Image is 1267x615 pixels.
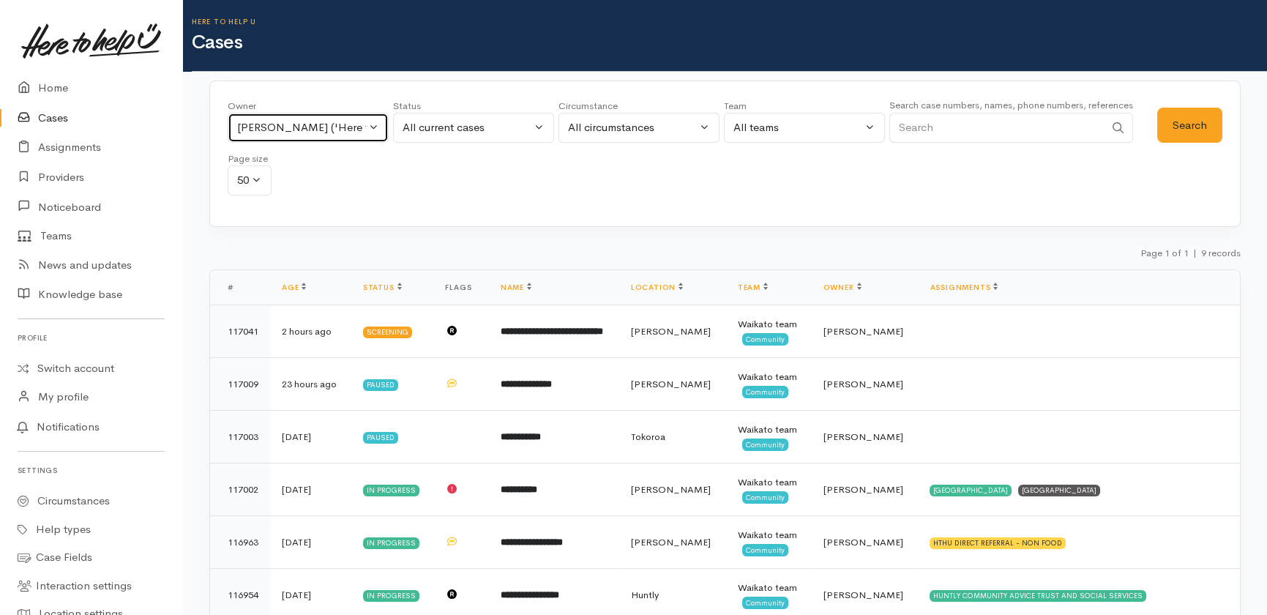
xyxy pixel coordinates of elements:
[363,485,419,496] div: In progress
[433,270,489,305] th: Flags
[631,283,683,292] a: Location
[270,358,351,411] td: 23 hours ago
[742,491,788,503] span: Community
[18,461,165,480] h6: Settings
[568,119,697,136] div: All circumstances
[1193,247,1197,259] span: |
[363,327,412,338] div: Screening
[738,317,800,332] div: Waikato team
[210,270,270,305] th: #
[738,283,768,292] a: Team
[724,99,885,113] div: Team
[738,528,800,543] div: Waikato team
[1018,485,1100,496] div: [GEOGRAPHIC_DATA]
[823,378,903,390] span: [PERSON_NAME]
[631,325,711,338] span: [PERSON_NAME]
[1140,247,1241,259] small: Page 1 of 1 9 records
[363,379,398,391] div: Paused
[724,113,885,143] button: All teams
[210,463,270,516] td: 117002
[270,305,351,358] td: 2 hours ago
[823,483,903,496] span: [PERSON_NAME]
[631,430,665,443] span: Tokoroa
[210,358,270,411] td: 117009
[210,305,270,358] td: 117041
[930,283,998,292] a: Assignments
[393,99,554,113] div: Status
[631,483,711,496] span: [PERSON_NAME]
[501,283,531,292] a: Name
[930,590,1146,602] div: HUNTLY COMMUNITY ADVICE TRUST AND SOCIAL SERVICES
[889,99,1133,111] small: Search case numbers, names, phone numbers, references
[192,18,1267,26] h6: Here to help u
[363,590,419,602] div: In progress
[631,536,711,548] span: [PERSON_NAME]
[930,485,1012,496] div: [GEOGRAPHIC_DATA]
[228,152,272,166] div: Page size
[558,99,720,113] div: Circumstance
[823,283,862,292] a: Owner
[363,537,419,549] div: In progress
[733,119,862,136] div: All teams
[823,325,903,338] span: [PERSON_NAME]
[738,422,800,437] div: Waikato team
[738,370,800,384] div: Waikato team
[282,283,306,292] a: Age
[18,328,165,348] h6: Profile
[270,463,351,516] td: [DATE]
[823,536,903,548] span: [PERSON_NAME]
[742,597,788,608] span: Community
[210,516,270,569] td: 116963
[363,283,402,292] a: Status
[393,113,554,143] button: All current cases
[228,99,389,113] div: Owner
[742,386,788,398] span: Community
[270,411,351,463] td: [DATE]
[270,516,351,569] td: [DATE]
[823,430,903,443] span: [PERSON_NAME]
[889,113,1105,143] input: Search
[210,411,270,463] td: 117003
[631,378,711,390] span: [PERSON_NAME]
[930,537,1066,549] div: HTHU DIRECT REFERRAL - NON FOOD
[742,439,788,450] span: Community
[631,589,659,601] span: Huntly
[738,475,800,490] div: Waikato team
[738,581,800,595] div: Waikato team
[742,333,788,345] span: Community
[237,172,249,189] div: 50
[228,113,389,143] button: Kyleigh Pike ('Here to help u')
[228,165,272,195] button: 50
[403,119,531,136] div: All current cases
[192,32,1267,53] h1: Cases
[558,113,720,143] button: All circumstances
[823,589,903,601] span: [PERSON_NAME]
[742,544,788,556] span: Community
[363,432,398,444] div: Paused
[237,119,366,136] div: [PERSON_NAME] ('Here to help u')
[1157,108,1222,143] button: Search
